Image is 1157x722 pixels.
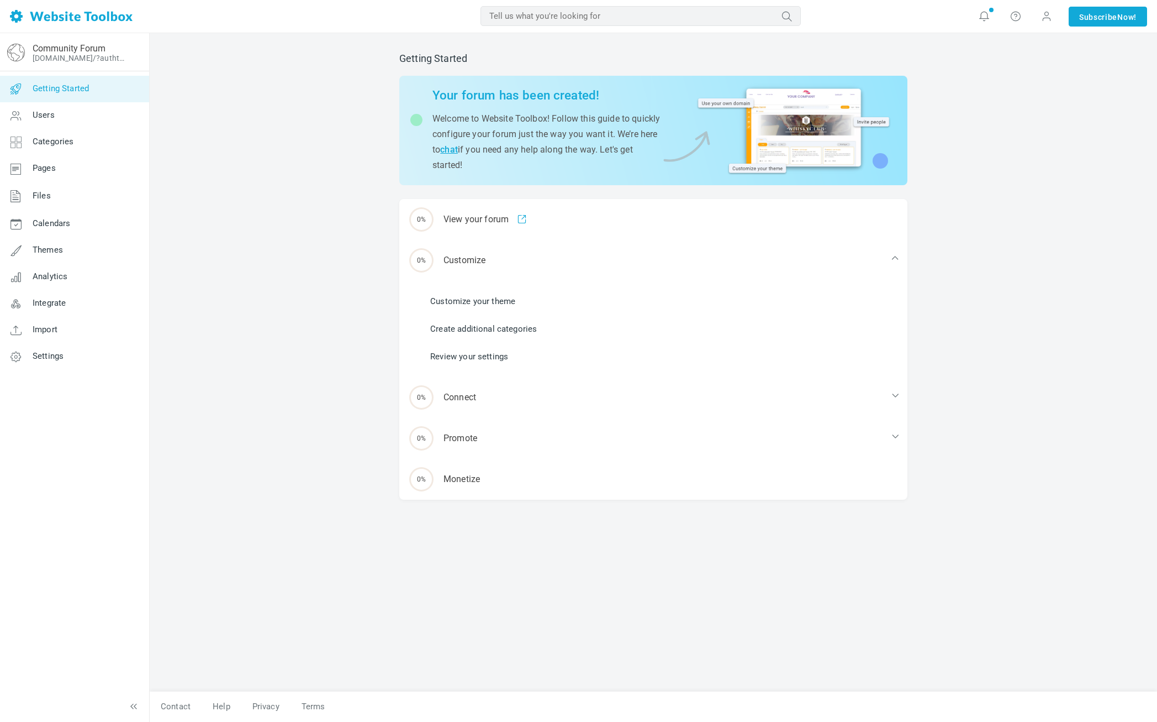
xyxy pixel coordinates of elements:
[409,426,434,451] span: 0%
[399,418,907,459] div: Promote
[399,459,907,500] a: 0% Monetize
[33,351,64,361] span: Settings
[399,377,907,418] div: Connect
[290,697,336,716] a: Terms
[1117,11,1137,23] span: Now!
[399,459,907,500] div: Monetize
[33,110,55,120] span: Users
[33,218,70,228] span: Calendars
[430,350,508,363] a: Review your settings
[432,88,661,103] h2: Your forum has been created!
[1069,7,1147,27] a: SubscribeNow!
[33,298,66,308] span: Integrate
[33,325,57,334] span: Import
[480,6,801,26] input: Tell us what you're looking for
[409,467,434,491] span: 0%
[33,163,56,173] span: Pages
[33,191,51,201] span: Files
[33,43,105,54] a: Community Forum
[409,207,434,232] span: 0%
[430,323,537,335] a: Create additional categories
[33,83,89,93] span: Getting Started
[33,245,63,255] span: Themes
[430,295,515,307] a: Customize your theme
[399,199,907,240] a: 0% View your forum
[33,271,67,281] span: Analytics
[409,385,434,410] span: 0%
[440,144,458,155] a: chat
[399,240,907,281] div: Customize
[33,54,129,62] a: [DOMAIN_NAME]/?authtoken=8b8188fb62348e9be124d773d4b8c417&rememberMe=1
[33,137,74,147] span: Categories
[399,199,907,240] div: View your forum
[150,697,202,716] a: Contact
[7,44,25,61] img: globe-icon.png
[202,697,241,716] a: Help
[399,53,907,65] h2: Getting Started
[409,248,434,273] span: 0%
[432,111,661,173] p: Welcome to Website Toolbox! Follow this guide to quickly configure your forum just the way you wa...
[241,697,290,716] a: Privacy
